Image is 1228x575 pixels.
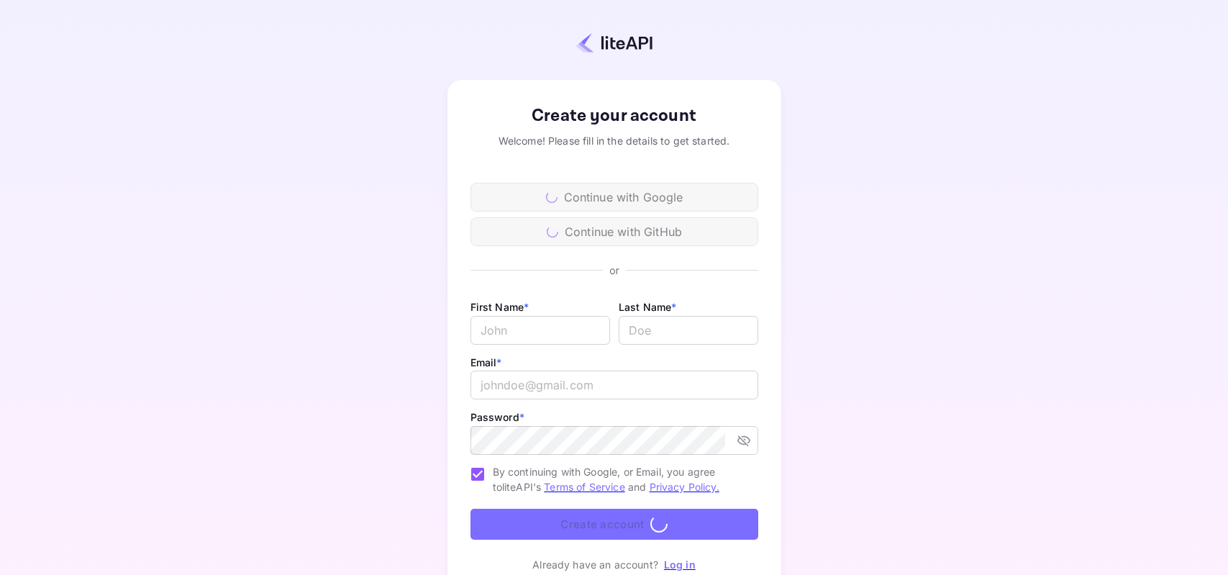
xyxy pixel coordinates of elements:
[731,427,757,453] button: toggle password visibility
[532,557,658,572] p: Already have an account?
[493,464,747,494] span: By continuing with Google, or Email, you agree to liteAPI's and
[544,481,624,493] a: Terms of Service
[470,183,758,212] div: Continue with Google
[650,481,719,493] a: Privacy Policy.
[470,103,758,129] div: Create your account
[470,316,610,345] input: John
[470,133,758,148] div: Welcome! Please fill in the details to get started.
[619,301,677,313] label: Last Name
[664,558,696,571] a: Log in
[619,316,758,345] input: Doe
[470,217,758,246] div: Continue with GitHub
[470,301,529,313] label: First Name
[470,411,524,423] label: Password
[576,32,652,53] img: liteapi
[470,371,758,399] input: johndoe@gmail.com
[470,356,502,368] label: Email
